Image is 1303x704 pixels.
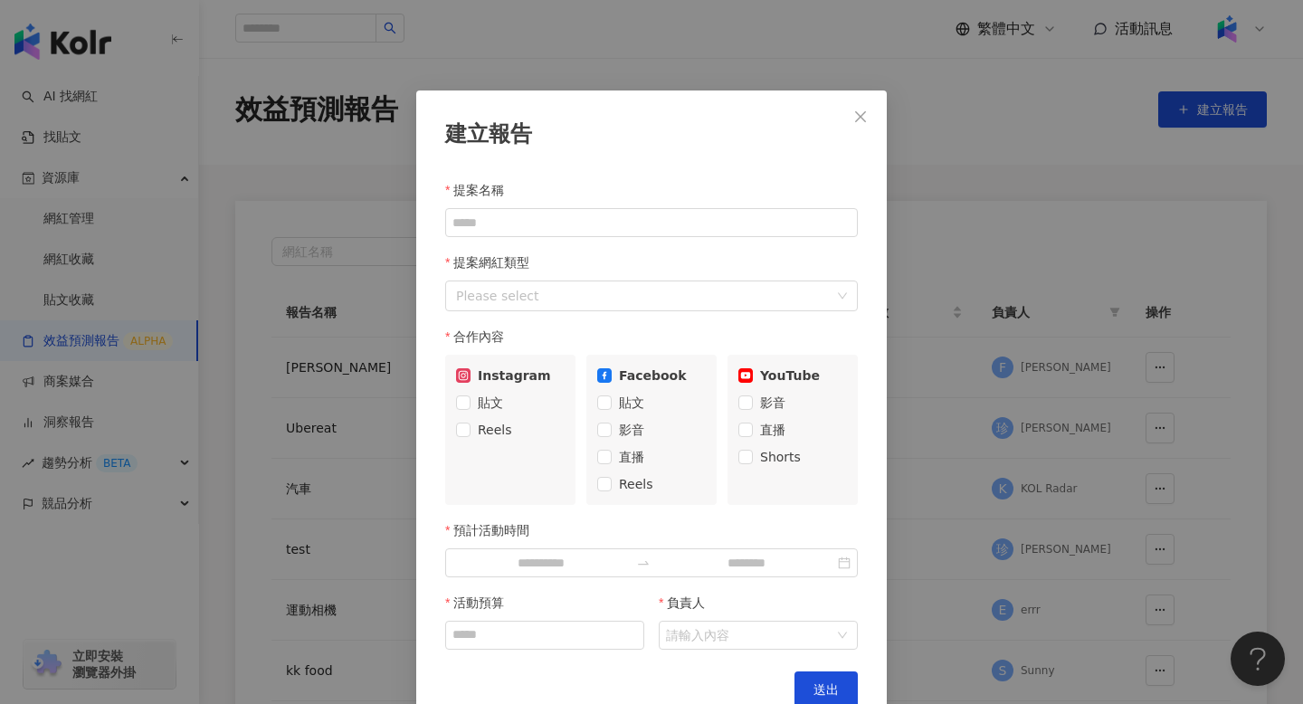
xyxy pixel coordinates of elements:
span: 直播 [753,420,793,440]
div: 建立報告 [445,119,858,150]
span: Reels [471,420,519,440]
span: 貼文 [471,393,510,413]
label: 負責人 [659,585,718,621]
div: YouTube [738,362,847,389]
span: to [636,556,651,570]
label: 合作內容 [445,319,518,355]
input: 活動預算 [446,622,643,649]
input: 預計活動時間 [452,553,629,573]
input: 提案名稱 [445,208,858,237]
label: 活動預算 [445,585,518,621]
label: 提案名稱 [445,172,518,208]
span: close [853,109,868,124]
span: 送出 [813,682,839,697]
label: 預計活動時間 [445,512,543,548]
div: Facebook [597,362,706,389]
div: Instagram [456,362,565,389]
span: swap-right [636,556,651,570]
span: 貼文 [612,393,651,413]
span: Shorts [753,447,808,467]
span: 影音 [753,393,793,413]
span: Reels [612,474,661,494]
label: 提案網紅類型 [445,244,543,281]
button: Close [842,99,879,135]
span: 影音 [612,420,651,440]
span: 直播 [612,447,651,467]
